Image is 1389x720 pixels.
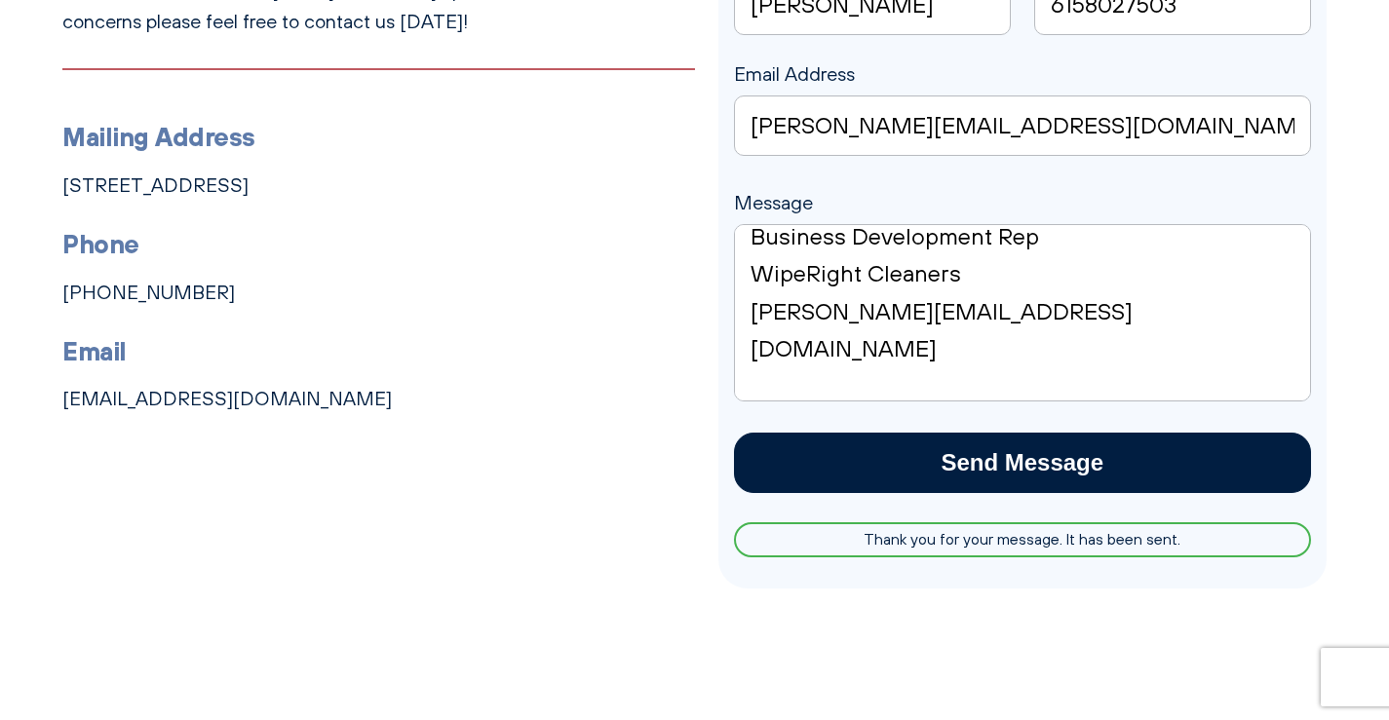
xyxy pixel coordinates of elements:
[62,173,249,197] a: [STREET_ADDRESS]
[734,191,1312,246] label: Message
[734,224,1312,401] textarea: Message
[734,95,1312,156] input: Email Address
[62,224,695,265] h3: Phone
[734,433,1312,493] input: Send Message
[62,117,695,158] h3: Mailing Address
[62,331,695,372] h3: Email
[734,522,1312,557] div: Thank you for your message. It has been sent.
[62,281,235,304] a: [PHONE_NUMBER]
[62,387,392,410] a: [EMAIL_ADDRESS][DOMAIN_NAME]
[734,62,1312,133] label: Email Address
